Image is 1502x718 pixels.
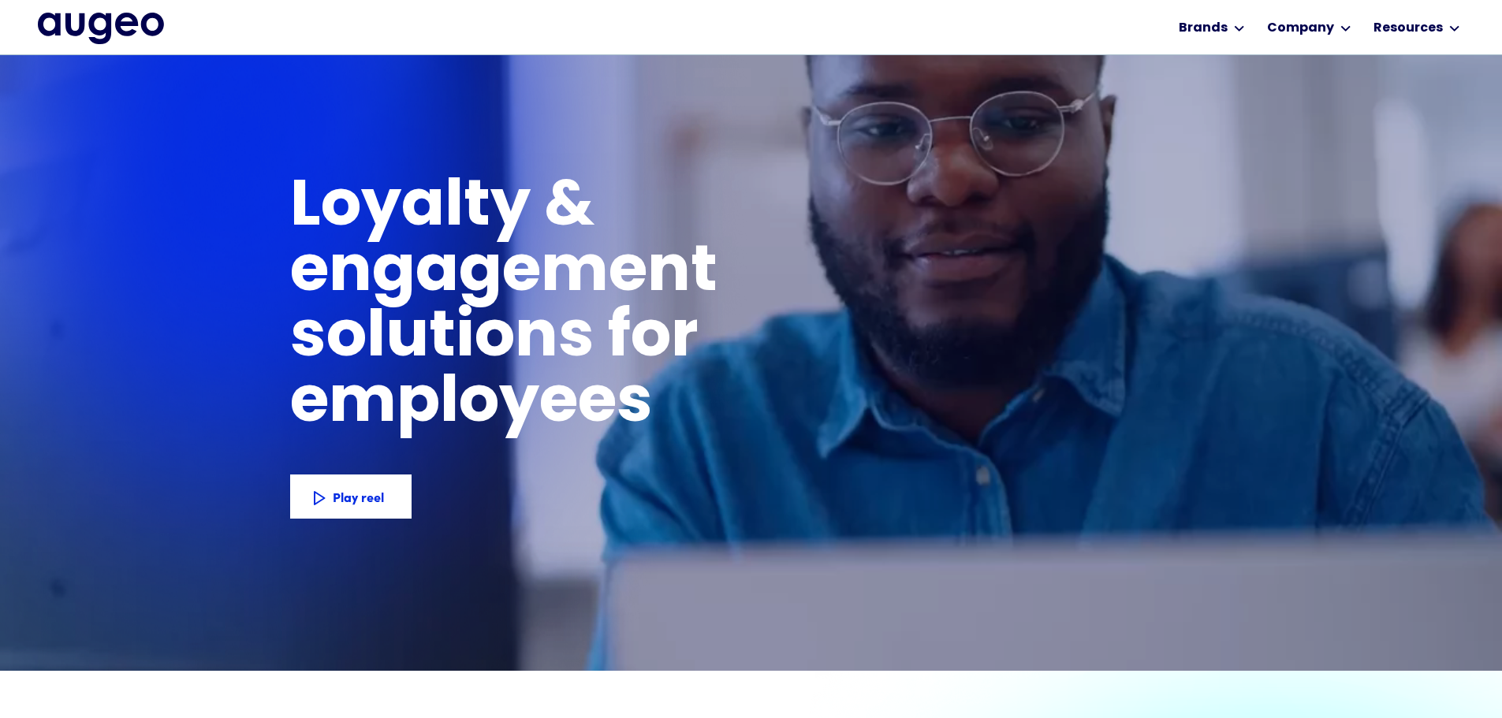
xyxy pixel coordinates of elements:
h1: employees [290,372,680,437]
h1: Loyalty & engagement solutions for [290,176,971,372]
div: Brands [1179,19,1228,38]
div: Company [1267,19,1334,38]
a: home [38,13,164,46]
a: Play reel [290,474,412,519]
div: Resources [1373,19,1443,38]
